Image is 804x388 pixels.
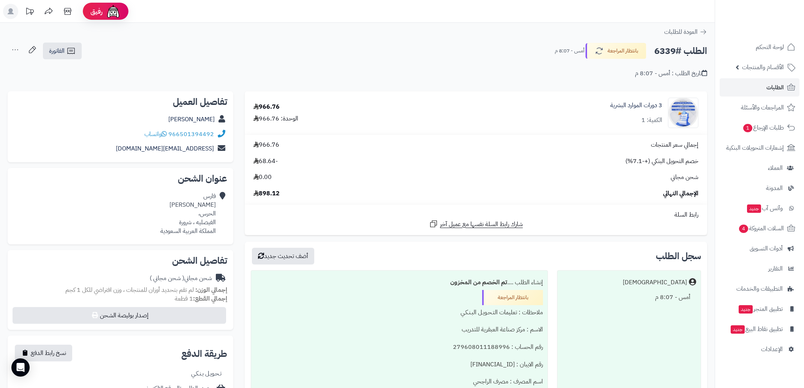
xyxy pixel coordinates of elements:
[664,27,707,36] a: العودة للطلبات
[623,278,687,287] div: [DEMOGRAPHIC_DATA]
[720,98,799,117] a: المراجعات والأسئلة
[720,300,799,318] a: تطبيق المتجرجديد
[663,189,698,198] span: الإجمالي النهائي
[726,143,784,153] span: إشعارات التحويلات البنكية
[11,358,30,377] div: Open Intercom Messenger
[253,157,278,166] span: -68.64
[742,122,784,133] span: طلبات الإرجاع
[651,141,698,149] span: إجمالي سعر المنتجات
[150,274,212,283] div: شحن مجاني
[562,290,696,305] div: أمس - 8:07 م
[175,294,227,303] small: 1 قطعة
[144,130,167,139] a: واتساب
[625,157,698,166] span: خصم التحويل البنكي (+-7.1%)
[193,294,227,303] strong: إجمالي القطع:
[13,307,226,324] button: إصدار بوليصة الشحن
[736,283,783,294] span: التطبيقات والخدمات
[720,219,799,238] a: السلات المتروكة4
[15,345,72,361] button: نسخ رابط الدفع
[586,43,646,59] button: بانتظار المراجعة
[738,223,784,234] span: السلات المتروكة
[739,305,753,314] span: جديد
[720,179,799,197] a: المدونة
[671,173,698,182] span: شحن مجاني
[555,47,584,55] small: أمس - 8:07 م
[756,42,784,52] span: لوحة التحكم
[768,263,783,274] span: التقارير
[14,256,227,265] h2: تفاصيل الشحن
[664,27,698,36] span: العودة للطلبات
[741,102,784,113] span: المراجعات والأسئلة
[766,183,783,193] span: المدونة
[253,141,279,149] span: 966.76
[450,278,507,287] b: تم الخصم من المخزون
[253,189,280,198] span: 898.12
[191,369,222,378] div: تـحـويـل بـنـكـي
[168,130,214,139] a: 966501394492
[720,159,799,177] a: العملاء
[65,285,194,295] span: لم تقم بتحديد أوزان للمنتجات ، وزن افتراضي للكل 1 كجم
[746,203,783,214] span: وآتس آب
[253,114,298,123] div: الوحدة: 966.76
[31,348,66,358] span: نسخ رابط الدفع
[654,43,707,59] h2: الطلب #6339
[720,139,799,157] a: إشعارات التحويلات البنكية
[739,225,748,233] span: 4
[720,260,799,278] a: التقارير
[656,252,701,261] h3: سجل الطلب
[720,320,799,338] a: تطبيق نقاط البيعجديد
[181,349,227,358] h2: طريقة الدفع
[720,38,799,56] a: لوحة التحكم
[116,144,214,153] a: [EMAIL_ADDRESS][DOMAIN_NAME]
[720,239,799,258] a: أدوات التسويق
[43,43,82,59] a: الفاتورة
[49,46,65,55] span: الفاتورة
[253,173,272,182] span: 0.00
[720,280,799,298] a: التطبيقات والخدمات
[747,204,761,213] span: جديد
[768,163,783,173] span: العملاء
[738,304,783,314] span: تطبيق المتجر
[720,78,799,97] a: الطلبات
[641,116,662,125] div: الكمية: 1
[256,275,543,290] div: إنشاء الطلب ....
[429,219,523,229] a: شارك رابط السلة نفسها مع عميل آخر
[720,119,799,137] a: طلبات الإرجاع1
[253,103,280,111] div: 966.76
[668,98,698,128] img: 1756049742-%D8%B5%D9%88%D8%A9-90x90.jpg
[743,124,752,132] span: 1
[742,62,784,73] span: الأقسام والمنتجات
[750,243,783,254] span: أدوات التسويق
[150,274,184,283] span: ( شحن مجاني )
[720,340,799,358] a: الإعدادات
[14,174,227,183] h2: عنوان الشحن
[731,325,745,334] span: جديد
[248,211,704,219] div: رابط السلة
[106,4,121,19] img: ai-face.png
[730,324,783,334] span: تطبيق نقاط البيع
[720,199,799,217] a: وآتس آبجديد
[482,290,543,305] div: بانتظار المراجعة
[635,69,707,78] div: تاريخ الطلب : أمس - 8:07 م
[766,82,784,93] span: الطلبات
[20,4,39,21] a: تحديثات المنصة
[752,19,797,35] img: logo-2.png
[90,7,103,16] span: رفيق
[168,115,215,124] a: [PERSON_NAME]
[610,101,662,110] a: 3 دورات الموارد البشرية
[440,220,523,229] span: شارك رابط السلة نفسها مع عميل آخر
[14,97,227,106] h2: تفاصيل العميل
[195,285,227,295] strong: إجمالي الوزن:
[761,344,783,355] span: الإعدادات
[160,192,216,235] div: فارس [PERSON_NAME] الحرس، الفيصليه ، شرورة المملكة العربية السعودية
[252,248,314,264] button: أضف تحديث جديد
